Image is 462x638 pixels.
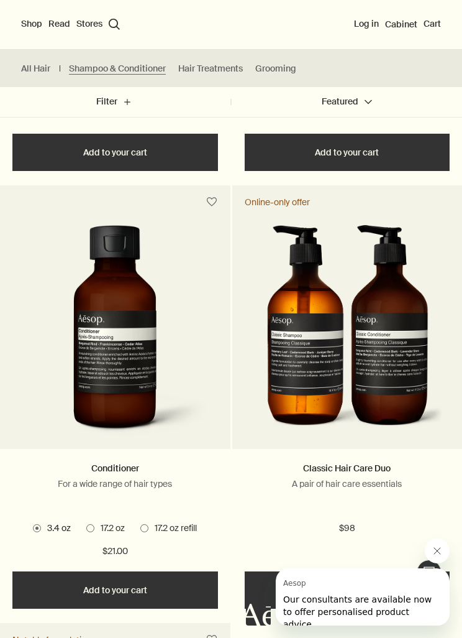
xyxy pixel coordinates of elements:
[245,134,450,171] button: Add to your cart - $54.00
[246,539,450,626] div: Aesop says "Our consultants are available now to offer personalised product advice.". Open messag...
[12,478,218,489] p: For a wide range of hair types
[21,63,50,75] a: All Hair
[21,18,42,30] button: Shop
[148,522,197,535] span: 17.2 oz refill
[425,539,450,563] iframe: Close message from Aesop
[94,522,125,535] span: 17.2 oz
[109,19,120,30] button: Open search
[276,568,450,626] iframe: Message from Aesop
[385,19,417,30] a: Cabinet
[354,18,379,30] button: Log in
[12,571,218,609] button: Add to your cart - $21.00
[91,463,139,474] a: Conditioner
[423,18,441,30] button: Cart
[245,478,450,489] p: A pair of hair care essentials
[251,225,443,443] img: Classic Shampoo and Classic Conditioner in amber recycled plastic bottles.
[20,225,209,443] img: Conditioner in a small dark-brown bottle with a black flip-cap.
[201,191,223,213] button: Save to cabinet
[245,571,450,609] a: Learn more
[12,134,218,171] button: Add to your cart - $54.00
[102,544,128,559] span: $21.00
[255,63,296,75] a: Grooming
[41,522,71,535] span: 3.4 oz
[69,63,166,75] a: Shampoo & Conditioner
[76,18,102,30] button: Stores
[7,26,156,61] span: Our consultants are available now to offer personalised product advice.
[48,18,70,30] button: Read
[231,87,462,117] button: Featured
[339,521,355,536] span: $98
[303,463,391,474] a: Classic Hair Care Duo
[246,601,271,626] iframe: no content
[245,196,310,208] div: Online-only offer
[178,63,243,75] a: Hair Treatments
